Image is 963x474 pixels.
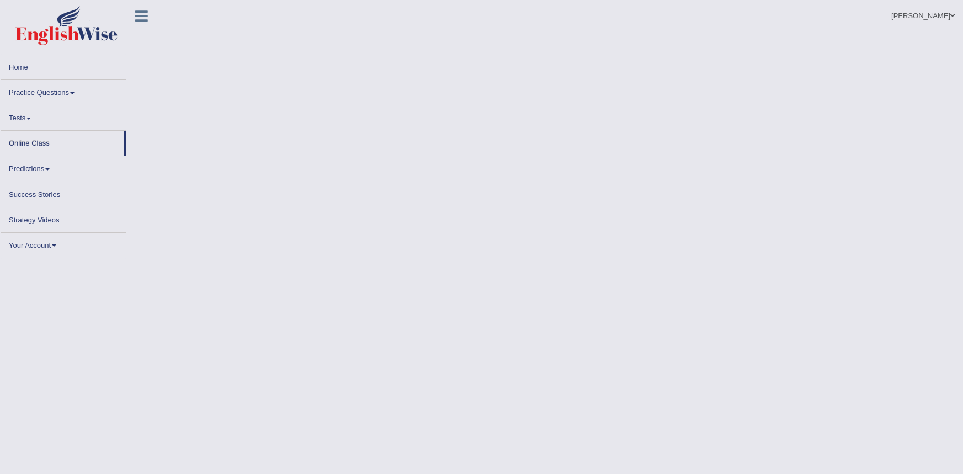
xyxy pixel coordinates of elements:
a: Home [1,55,126,76]
a: Predictions [1,156,126,178]
a: Your Account [1,233,126,254]
a: Online Class [1,131,124,152]
a: Tests [1,105,126,127]
a: Success Stories [1,182,126,204]
a: Practice Questions [1,80,126,102]
a: Strategy Videos [1,207,126,229]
